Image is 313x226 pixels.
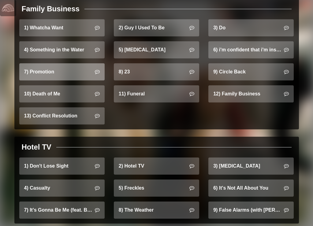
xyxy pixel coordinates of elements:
[19,157,105,175] a: 1) Don't Lose Sight
[2,2,14,14] img: logo-white-4c48a5e4bebecaebe01ca5a9d34031cfd3d4ef9ae749242e8c4bf12ef99f53e8.png
[114,63,199,80] a: 8) 23
[19,202,105,219] a: 7) It's Gonna Be Me (feat. Brasstracks)
[19,41,105,58] a: 4) Something in the Water
[19,180,105,197] a: 4) Casualty
[22,3,80,14] div: Family Business
[19,85,105,102] a: 10) Death of Me
[114,202,199,219] a: 8) The Weather
[114,85,199,102] a: 11) Funeral
[208,41,294,58] a: 6) i'm confident that i'm insecure
[208,202,294,219] a: 9) False Alarms (with [PERSON_NAME])
[208,157,294,175] a: 3) [MEDICAL_DATA]
[114,19,199,36] a: 2) Guy I Used To Be
[208,63,294,80] a: 9) Circle Back
[19,19,105,36] a: 1) Whatcha Want
[22,142,51,153] div: Hotel TV
[19,63,105,80] a: 7) Promotion
[114,180,199,197] a: 5) Freckles
[208,180,294,197] a: 6) It's Not All About You
[114,41,199,58] a: 5) [MEDICAL_DATA]
[208,19,294,36] a: 3) Do
[19,107,105,124] a: 13) Conflict Resolution
[208,85,294,102] a: 12) Family Business
[114,157,199,175] a: 2) Hotel TV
